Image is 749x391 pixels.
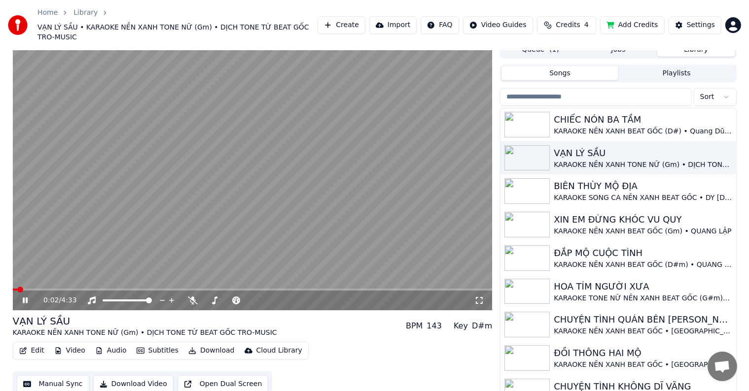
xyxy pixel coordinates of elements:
[554,260,732,270] div: KARAOKE NỀN XANH BEAT GỐC (D#m) • QUANG LẬP
[700,92,714,102] span: Sort
[37,23,318,42] span: VẠN LÝ SẦU • KARAOKE NỀN XANH TONE NỮ (Gm) • DỊCH TONE TỪ BEAT GỐC TRO-MUSIC
[406,320,423,332] div: BPM
[554,113,732,127] div: CHIẾC NÓN BA TẦM
[8,15,28,35] img: youka
[61,295,76,305] span: 4:33
[13,314,277,328] div: VẠN LÝ SẦU
[554,227,732,236] div: KARAOKE NỀN XANH BEAT GỐC (Gm) • QUANG LẬP
[584,20,589,30] span: 4
[184,344,239,358] button: Download
[554,346,732,360] div: ĐỒI THÔNG HAI MỘ
[537,16,596,34] button: Credits4
[556,20,580,30] span: Credits
[554,213,732,227] div: XIN EM ĐỪNG KHÓC VU QUY
[554,160,732,170] div: KARAOKE NỀN XANH TONE NỮ (Gm) • DỊCH TONE TỪ BEAT GỐC TRO-MUSIC
[554,313,732,326] div: CHUYỆN TÌNH QUÁN BÊN [PERSON_NAME]
[50,344,89,358] button: Video
[501,66,618,80] button: Songs
[454,320,468,332] div: Key
[687,20,715,30] div: Settings
[669,16,721,34] button: Settings
[554,146,732,160] div: VẠN LÝ SẦU
[73,8,98,18] a: Library
[708,352,737,381] div: Open chat
[554,326,732,336] div: KARAOKE NỀN XANH BEAT GỐC • [GEOGRAPHIC_DATA]
[554,193,732,203] div: KARAOKE SONG CA NỀN XANH BEAT GỐC • DY [DEMOGRAPHIC_DATA]
[369,16,417,34] button: Import
[554,179,732,193] div: BIÊN THÙY MỘ ĐỊA
[13,328,277,338] div: KARAOKE NỀN XANH TONE NỮ (Gm) • DỊCH TONE TỪ BEAT GỐC TRO-MUSIC
[43,295,67,305] div: /
[133,344,182,358] button: Subtitles
[472,320,492,332] div: D#m
[318,16,365,34] button: Create
[554,246,732,260] div: ĐẮP MỘ CUỘC TÌNH
[37,8,318,42] nav: breadcrumb
[15,344,48,358] button: Edit
[618,66,735,80] button: Playlists
[427,320,442,332] div: 143
[421,16,459,34] button: FAQ
[554,360,732,370] div: KARAOKE NỀN XANH BEAT GỐC • [GEOGRAPHIC_DATA]
[554,280,732,293] div: HOA TÍM NGƯỜI XƯA
[43,295,59,305] span: 0:02
[256,346,302,356] div: Cloud Library
[463,16,533,34] button: Video Guides
[554,293,732,303] div: KARAOKE TONE NỮ NỀN XANH BEAT GỐC (G#m) • NHƯ QUỲNH
[554,127,732,136] div: KARAOKE NỀN XANH BEAT GỐC (D#) • Quang Dũng Quan Họ và Cô Ba Quan Họ
[600,16,665,34] button: Add Credits
[91,344,131,358] button: Audio
[37,8,58,18] a: Home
